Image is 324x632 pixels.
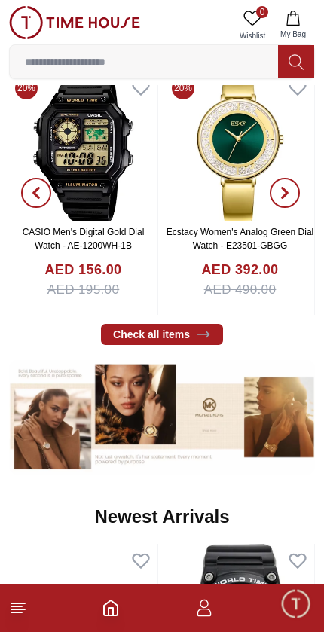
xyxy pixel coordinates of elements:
span: 20% [172,77,194,99]
span: AED 490.00 [204,280,277,300]
span: Wishlist [234,30,271,41]
img: Ecstacy Women's Analog Green Dial Watch - E23501-GBGG [166,71,314,221]
span: My Bag [274,29,312,40]
h4: AED 392.00 [201,260,278,280]
span: 0 [256,6,268,18]
button: My Bag [271,6,315,44]
h4: AED 156.00 [44,260,121,280]
img: CASIO Men's Digital Gold Dial Watch - AE-1200WH-1B [9,71,157,221]
span: AED 195.00 [47,280,120,300]
a: Check all items [101,324,223,345]
a: Home [102,599,120,617]
div: Chat Widget [280,588,313,621]
a: CASIO Men's Digital Gold Dial Watch - AE-1200WH-1B [23,227,145,251]
img: ... [9,6,140,39]
h2: Newest Arrivals [94,505,229,529]
img: ... [9,360,315,475]
a: Ecstacy Women's Analog Green Dial Watch - E23501-GBGG [167,227,314,251]
a: 0Wishlist [234,6,271,44]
